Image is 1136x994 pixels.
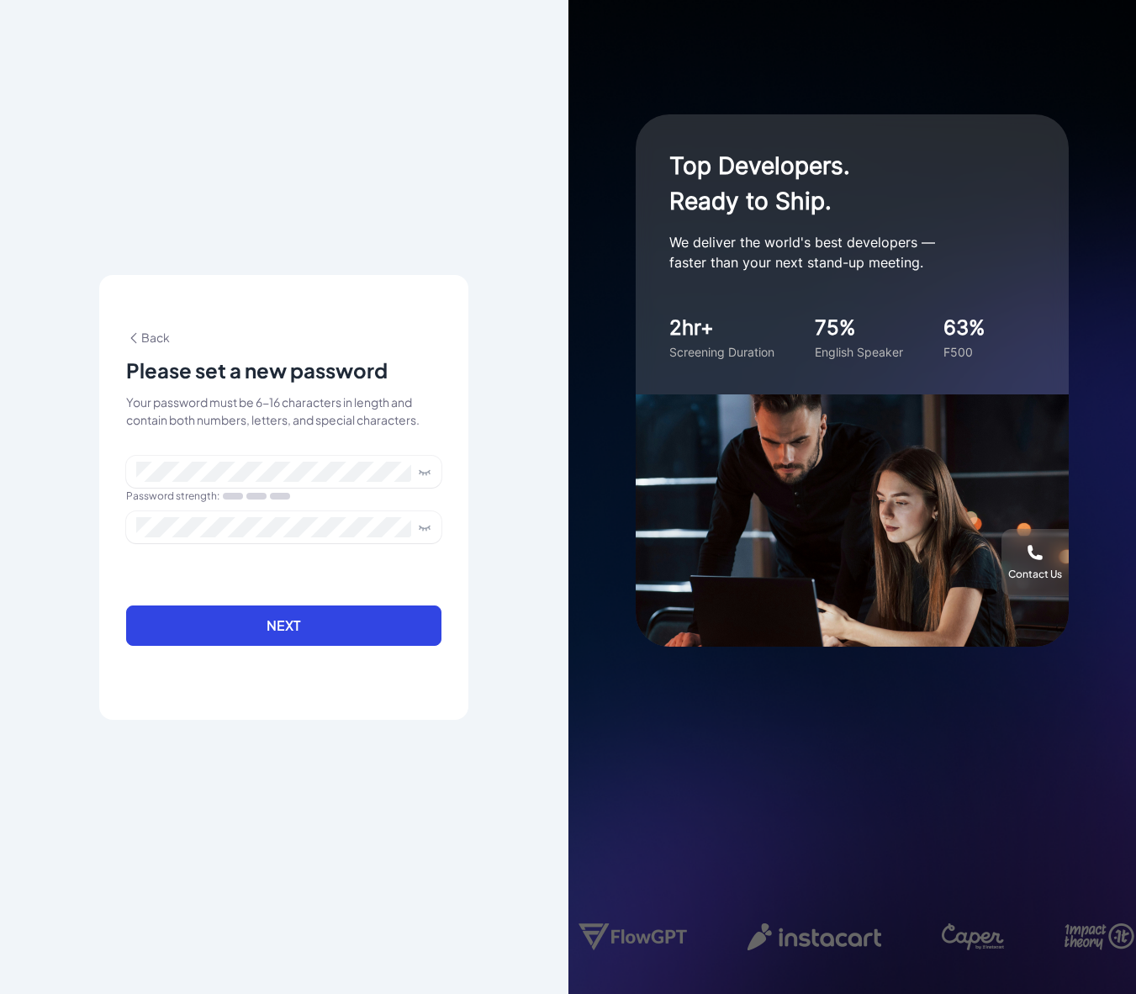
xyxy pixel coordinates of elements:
[815,313,903,343] div: 75%
[126,488,441,505] div: Password strength :
[943,313,985,343] div: 63%
[815,343,903,361] div: English Speaker
[126,394,441,429] div: Your password must be 6-16 characters in length and contain both numbers, letters, and special ch...
[1001,529,1069,596] button: Contact Us
[126,330,170,345] span: Back
[669,232,1006,272] p: We deliver the world's best developers — faster than your next stand-up meeting.
[1008,568,1062,581] div: Contact Us
[669,343,774,361] div: Screening Duration
[126,605,441,646] button: Next
[669,148,1006,219] h1: Top Developers. Ready to Ship.
[669,313,774,343] div: 2hr+
[126,357,388,383] p: Please set a new password
[943,343,985,361] div: F500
